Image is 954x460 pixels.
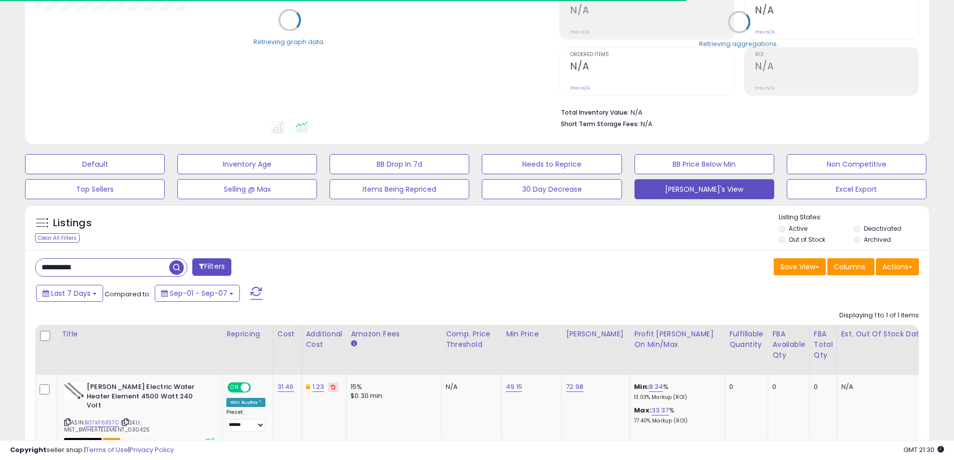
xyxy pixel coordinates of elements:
[446,329,497,350] div: Comp. Price Threshold
[634,329,721,350] div: Profit [PERSON_NAME] on Min/Max
[841,329,932,339] div: Est. Out Of Stock Date
[312,382,325,392] a: 1.23
[351,339,357,348] small: Amazon Fees.
[86,445,128,454] a: Terms of Use
[789,224,807,233] label: Active
[506,329,557,339] div: Min Price
[634,179,774,199] button: [PERSON_NAME]'s View
[10,445,174,455] div: seller snap | |
[226,398,265,407] div: Win BuyBox *
[51,288,91,298] span: Last 7 Days
[62,329,218,339] div: Title
[64,382,214,445] div: ASIN:
[53,216,92,230] h5: Listings
[177,179,317,199] button: Selling @ Max
[506,382,522,392] a: 49.15
[103,438,120,446] span: FBA
[330,154,469,174] button: BB Drop in 7d
[105,289,151,299] span: Compared to:
[446,382,494,391] div: N/A
[634,154,774,174] button: BB Price Below Min
[85,418,119,427] a: B07KF6X57C
[814,329,833,360] div: FBA Total Qty
[192,258,231,276] button: Filters
[64,382,84,399] img: 41rI3BLDddL._SL40_.jpg
[841,382,929,391] p: N/A
[35,233,80,243] div: Clear All Filters
[25,154,165,174] button: Default
[729,382,760,391] div: 0
[277,329,297,339] div: Cost
[482,154,621,174] button: Needs to Reprice
[630,325,725,375] th: The percentage added to the cost of goods (COGS) that forms the calculator for Min & Max prices.
[827,258,874,275] button: Columns
[226,329,269,339] div: Repricing
[876,258,919,275] button: Actions
[634,394,717,401] p: 13.03% Markup (ROI)
[177,154,317,174] button: Inventory Age
[87,382,208,413] b: [PERSON_NAME] Electric Water Heater Element 4500 Watt 240 Volt
[814,382,829,391] div: 0
[249,383,265,392] span: OFF
[634,382,649,391] b: Min:
[253,37,327,46] div: Retrieving graph data..
[226,409,265,431] div: Preset:
[864,235,891,244] label: Archived
[228,383,241,392] span: ON
[634,417,717,424] p: 77.40% Markup (ROI)
[699,39,780,48] div: Retrieving aggregations..
[864,224,901,233] label: Deactivated
[64,438,102,446] span: All listings that are currently out of stock and unavailable for purchase on Amazon
[306,329,343,350] div: Additional Cost
[351,382,434,391] div: 15%
[772,329,805,360] div: FBA Available Qty
[729,329,764,350] div: Fulfillable Quantity
[10,445,47,454] strong: Copyright
[634,406,717,424] div: %
[839,311,919,320] div: Displaying 1 to 1 of 1 items
[903,445,944,454] span: 2025-09-15 21:30 GMT
[330,179,469,199] button: Items Being Repriced
[36,285,103,302] button: Last 7 Days
[130,445,174,454] a: Privacy Policy
[774,258,826,275] button: Save View
[634,405,652,415] b: Max:
[155,285,240,302] button: Sep-01 - Sep-07
[566,329,625,339] div: [PERSON_NAME]
[170,288,227,298] span: Sep-01 - Sep-07
[652,405,669,415] a: 33.37
[351,391,434,400] div: $0.30 min
[25,179,165,199] button: Top Sellers
[64,418,150,433] span: | SKU: MET_BWHEATELEMENT_030425
[649,382,664,392] a: 8.34
[277,382,294,392] a: 31.46
[789,235,825,244] label: Out of Stock
[566,382,583,392] a: 72.98
[772,382,801,391] div: 0
[834,262,865,272] span: Columns
[787,179,926,199] button: Excel Export
[779,213,929,222] p: Listing States:
[351,329,437,339] div: Amazon Fees
[634,382,717,401] div: %
[787,154,926,174] button: Non Competitive
[482,179,621,199] button: 30 Day Decrease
